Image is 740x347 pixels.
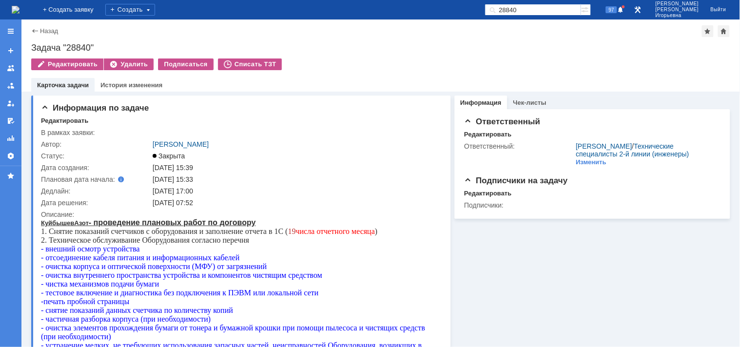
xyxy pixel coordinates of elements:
[334,9,337,17] span: )
[3,113,19,129] a: Мои согласования
[41,199,151,207] div: Дата решения:
[656,13,699,19] span: Игорьевна
[52,158,127,166] font: Отчет по работам в 1С
[702,25,714,37] div: Добавить в избранное
[3,78,19,94] a: Заявки в моей ответственности
[41,140,151,148] div: Автор:
[40,27,58,35] a: Назад
[12,6,20,14] a: Перейти на домашнюю страницу
[576,142,689,158] a: Технические специалисты 2-й линии (инженеры)
[656,7,699,13] span: [PERSON_NAME]
[247,9,251,17] span: 1
[576,142,716,158] div: /
[3,43,19,58] a: Создать заявку
[41,175,139,183] div: Плановая дата начала:
[576,158,607,166] div: Изменить
[153,152,185,160] span: Закрыта
[41,152,151,160] div: Статус:
[464,142,574,150] div: Ответственный:
[513,99,546,106] a: Чек-листы
[41,103,149,113] span: Информация по задаче
[153,164,437,172] div: [DATE] 15:39
[153,175,437,183] div: [DATE] 15:33
[31,43,730,53] div: Задача "28840"
[460,99,501,106] a: Информация
[41,211,439,218] div: Описание:
[251,9,334,17] font: числа отчетного месяца
[41,117,88,125] div: Редактировать
[41,164,151,172] div: Дата создания:
[153,187,437,195] div: [DATE] 17:00
[153,199,437,207] div: [DATE] 07:52
[251,9,255,17] span: 9
[3,96,19,111] a: Мои заявки
[41,129,151,136] div: В рамках заявки:
[464,201,574,209] div: Подписчики:
[3,60,19,76] a: Заявки на командах
[37,81,89,89] a: Карточка задачи
[464,131,512,138] div: Редактировать
[2,79,88,87] span: печать пробной страницы
[153,140,209,148] a: [PERSON_NAME]
[464,190,512,197] div: Редактировать
[105,4,155,16] div: Создать
[464,117,540,126] span: Ответственный
[718,25,730,37] div: Сделать домашней страницей
[3,148,19,164] a: Настройки
[100,81,162,89] a: История изменения
[576,142,632,150] a: [PERSON_NAME]
[606,6,617,13] span: 97
[12,6,20,14] img: logo
[656,1,699,7] span: [PERSON_NAME]
[464,176,568,185] span: Подписчики на задачу
[3,131,19,146] a: Отчеты
[581,4,591,14] span: Расширенный поиск
[632,4,644,16] a: Перейти в интерфейс администратора
[41,187,151,195] div: Дедлайн:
